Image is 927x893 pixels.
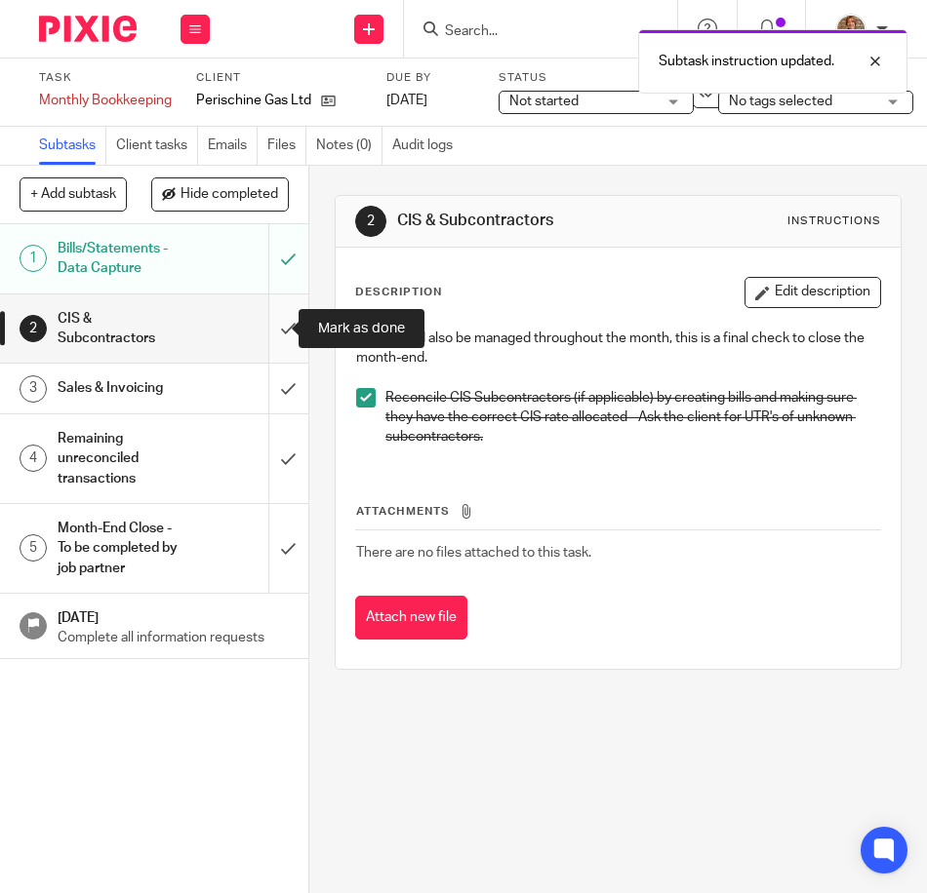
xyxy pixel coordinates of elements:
h1: CIS & Subcontractors [58,304,185,354]
span: [DATE] [386,94,427,107]
div: 3 [20,375,47,403]
label: Task [39,70,172,86]
div: 5 [20,534,47,562]
div: 4 [20,445,47,472]
span: Attachments [356,506,450,517]
h1: [DATE] [58,603,289,628]
div: Instructions [787,214,881,229]
h1: Sales & Invoicing [58,373,185,403]
h1: Month-End Close - To be completed by job partner [58,514,185,583]
h1: Bills/Statements - Data Capture [58,234,185,284]
div: Monthly Bookkeeping [39,91,172,110]
span: No tags selected [729,95,832,108]
a: Files [267,127,306,165]
div: 2 [20,315,47,342]
div: 2 [355,206,386,237]
p: Reconcile CIS Subcontractors (if applicable) by creating bills and making sure they have the corr... [385,388,880,447]
span: Not started [509,95,579,108]
a: Audit logs [392,127,463,165]
img: WhatsApp%20Image%202025-04-23%20at%2010.20.30_16e186ec.jpg [835,14,867,45]
p: This should also be managed throughout the month, this is a final check to close the month-end. [356,329,880,369]
p: Perischine Gas Ltd [196,91,311,110]
button: + Add subtask [20,177,127,211]
span: There are no files attached to this task. [356,546,591,560]
h1: CIS & Subcontractors [397,211,660,231]
h1: Remaining unreconciled transactions [58,424,185,493]
a: Client tasks [116,127,198,165]
label: Client [196,70,367,86]
p: Complete all information requests [58,628,289,647]
a: Notes (0) [316,127,383,165]
span: Hide completed [181,187,278,203]
input: Search [443,23,619,41]
div: 1 [20,245,47,272]
button: Edit description [745,277,881,308]
label: Due by [386,70,474,86]
p: Subtask instruction updated. [659,52,834,71]
button: Attach new file [355,596,467,640]
a: Subtasks [39,127,106,165]
img: Pixie [39,16,137,42]
p: Description [355,285,442,300]
a: Emails [208,127,258,165]
button: Hide completed [151,177,289,211]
